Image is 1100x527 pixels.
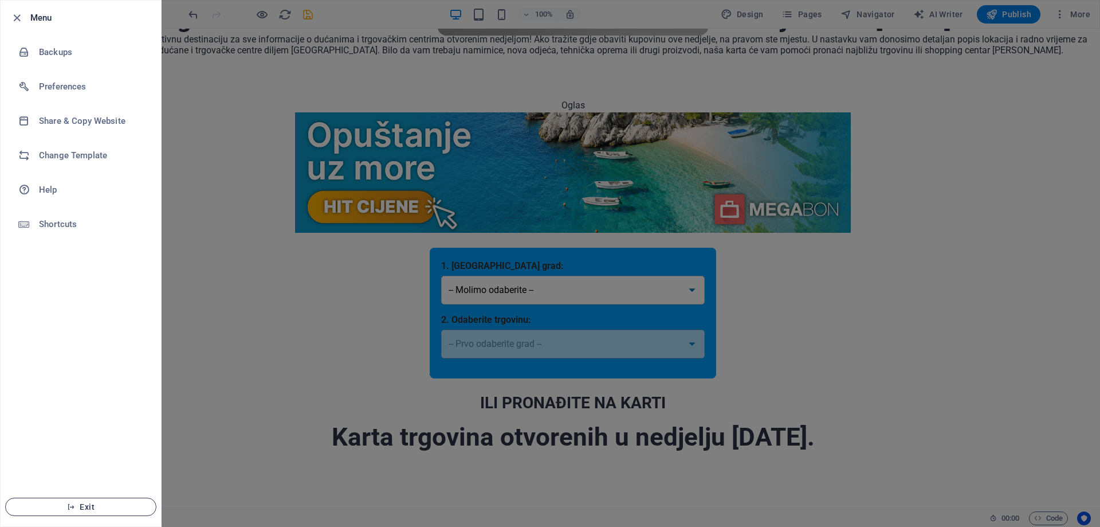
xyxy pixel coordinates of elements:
h6: Change Template [39,149,145,162]
h6: Help [39,183,145,197]
h6: Menu [30,11,152,25]
h6: Preferences [39,80,145,93]
a: Help [1,173,161,207]
button: Exit [5,498,156,516]
h6: Shortcuts [39,217,145,231]
span: Exit [15,502,147,512]
h6: Backups [39,45,145,59]
h6: Share & Copy Website [39,114,145,128]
